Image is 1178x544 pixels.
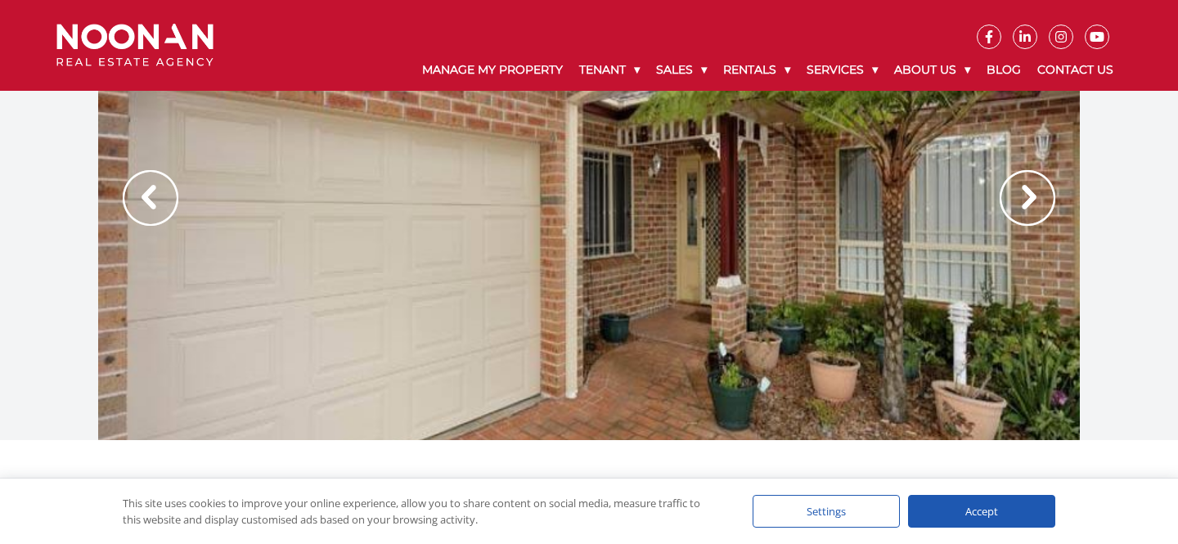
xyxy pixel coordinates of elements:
[798,49,886,91] a: Services
[715,49,798,91] a: Rentals
[414,49,571,91] a: Manage My Property
[571,49,648,91] a: Tenant
[648,49,715,91] a: Sales
[1000,170,1055,226] img: Arrow slider
[886,49,978,91] a: About Us
[56,24,214,67] img: Noonan Real Estate Agency
[753,495,900,528] div: Settings
[908,495,1055,528] div: Accept
[123,495,720,528] div: This site uses cookies to improve your online experience, allow you to share content on social me...
[1029,49,1122,91] a: Contact Us
[978,49,1029,91] a: Blog
[123,170,178,226] img: Arrow slider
